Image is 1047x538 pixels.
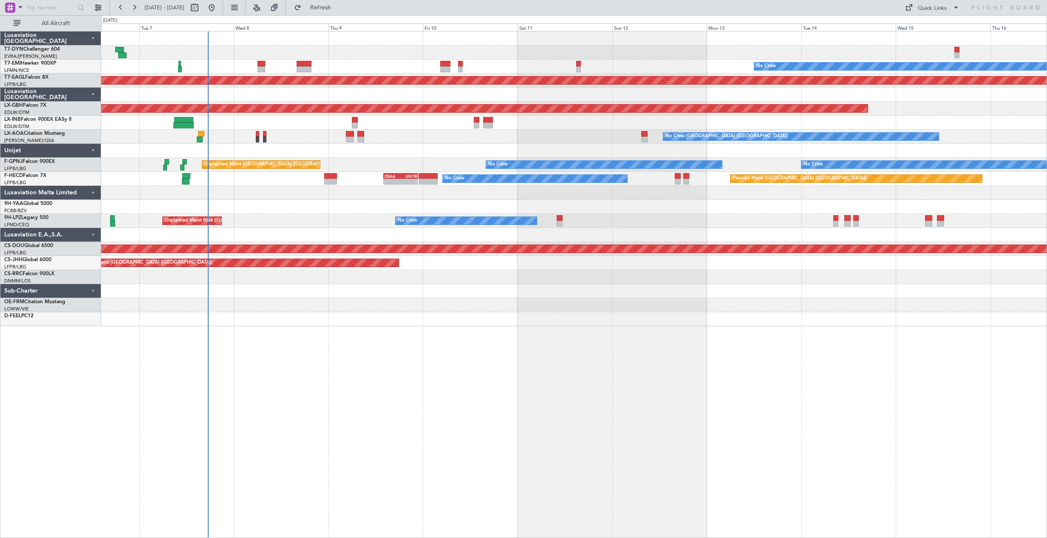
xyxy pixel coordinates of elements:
[612,23,707,31] div: Sun 12
[401,174,417,179] div: UGTB
[756,60,776,73] div: No Crew
[488,158,508,171] div: No Crew
[4,215,48,220] a: 9H-LPZLegacy 500
[707,23,801,31] div: Mon 13
[733,172,866,185] div: Planned Maint [GEOGRAPHIC_DATA] ([GEOGRAPHIC_DATA])
[4,159,55,164] a: F-GPNJFalcon 900EX
[4,313,34,319] a: D-FEELPC12
[4,264,26,270] a: LFPB/LBG
[303,5,339,11] span: Refresh
[4,47,60,52] a: T7-DYNChallenger 604
[4,250,26,256] a: LFPB/LBG
[4,215,21,220] span: 9H-LPZ
[4,271,23,276] span: CS-RRC
[4,109,29,116] a: EDLW/DTM
[165,214,266,227] div: Unplanned Maint Nice ([GEOGRAPHIC_DATA])
[4,81,26,88] a: LFPB/LBG
[4,159,23,164] span: F-GPNJ
[4,75,48,80] a: T7-EAGLFalcon 8X
[4,61,21,66] span: T7-EMI
[4,257,23,262] span: CS-JHH
[4,299,24,305] span: OE-FRM
[4,299,65,305] a: OE-FRMCitation Mustang
[4,131,24,136] span: LX-AOA
[518,23,612,31] div: Sat 11
[4,103,23,108] span: LX-GBH
[398,214,417,227] div: No Crew
[804,158,823,171] div: No Crew
[9,17,92,30] button: All Aircraft
[4,257,51,262] a: CS-JHHGlobal 6000
[4,243,53,248] a: CS-DOUGlobal 6500
[918,4,947,13] div: Quick Links
[234,23,328,31] div: Wed 8
[665,130,788,143] div: No Crew [GEOGRAPHIC_DATA] ([GEOGRAPHIC_DATA])
[103,17,117,24] div: [DATE]
[801,23,896,31] div: Tue 14
[4,75,25,80] span: T7-EAGL
[204,158,344,171] div: Unplanned Maint [GEOGRAPHIC_DATA] ([GEOGRAPHIC_DATA])
[4,103,46,108] a: LX-GBHFalcon 7X
[4,53,57,60] a: EVRA/[PERSON_NAME]
[4,201,23,206] span: 9H-YAA
[144,4,184,11] span: [DATE] - [DATE]
[4,61,56,66] a: T7-EMIHawker 900XP
[4,47,23,52] span: T7-DYN
[4,117,21,122] span: LX-INB
[4,306,29,312] a: LOWW/VIE
[4,201,52,206] a: 9H-YAAGlobal 5000
[4,165,26,172] a: LFPB/LBG
[384,179,401,184] div: -
[328,23,423,31] div: Thu 9
[4,117,71,122] a: LX-INBFalcon 900EX EASy II
[26,1,75,14] input: Trip Number
[78,256,212,269] div: Planned Maint [GEOGRAPHIC_DATA] ([GEOGRAPHIC_DATA])
[290,1,341,14] button: Refresh
[4,243,24,248] span: CS-DOU
[4,173,23,178] span: F-HECD
[4,313,21,319] span: D-FEEL
[901,1,964,14] button: Quick Links
[4,271,54,276] a: CS-RRCFalcon 900LX
[445,172,464,185] div: No Crew
[4,67,29,74] a: LFMN/NCE
[4,173,46,178] a: F-HECDFalcon 7X
[401,179,417,184] div: -
[4,131,65,136] a: LX-AOACitation Mustang
[4,278,31,284] a: DNMM/LOS
[22,20,90,26] span: All Aircraft
[384,174,401,179] div: ZBAA
[4,208,27,214] a: FCBB/BZV
[896,23,990,31] div: Wed 15
[4,137,54,144] a: [PERSON_NAME]/QSA
[4,179,26,186] a: LFPB/LBG
[423,23,518,31] div: Fri 10
[139,23,234,31] div: Tue 7
[4,222,29,228] a: LFMD/CEQ
[4,123,29,130] a: EDLW/DTM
